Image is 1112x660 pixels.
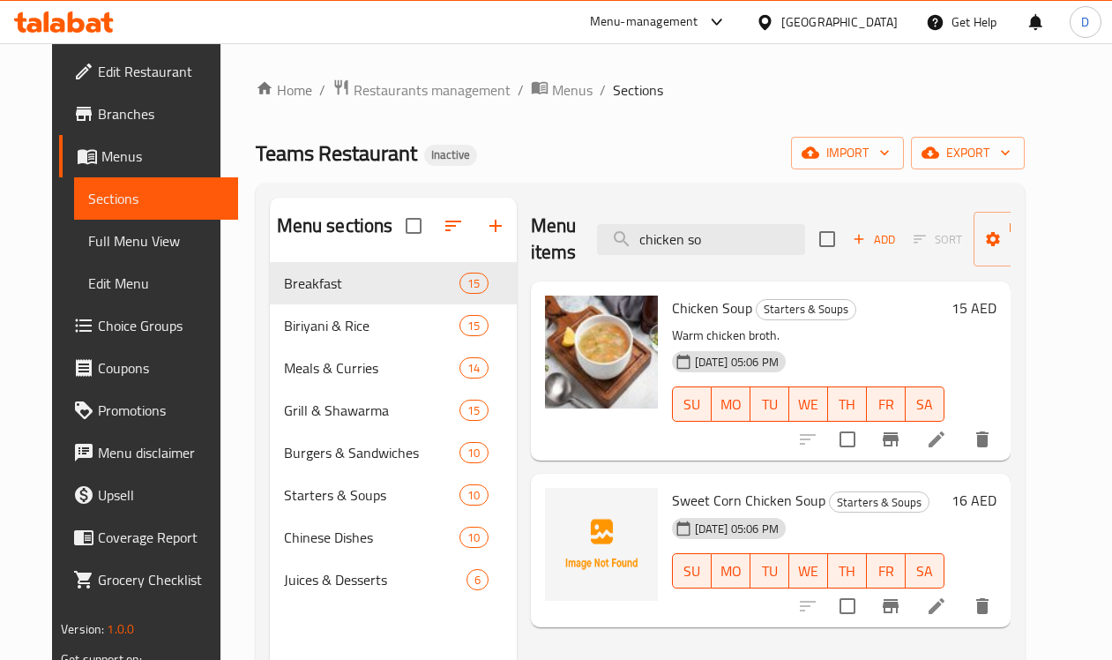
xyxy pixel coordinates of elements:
[911,137,1025,169] button: export
[672,295,752,321] span: Chicken Soup
[460,487,487,504] span: 10
[850,229,898,250] span: Add
[74,177,238,220] a: Sections
[926,596,947,617] a: Edit menu item
[961,418,1004,461] button: delete
[789,553,828,589] button: WE
[319,79,325,101] li: /
[545,488,658,601] img: Sweet Corn Chicken Soup
[270,431,517,474] div: Burgers & Sandwiches10
[107,618,134,641] span: 1.0.0
[757,299,855,319] span: Starters & Soups
[531,79,593,101] a: Menus
[59,474,238,516] a: Upsell
[672,553,712,589] button: SU
[926,429,947,450] a: Edit menu item
[59,304,238,347] a: Choice Groups
[758,392,782,417] span: TU
[750,386,789,422] button: TU
[913,559,937,584] span: SA
[835,559,860,584] span: TH
[88,273,224,294] span: Edit Menu
[460,402,487,419] span: 15
[88,188,224,209] span: Sections
[59,50,238,93] a: Edit Restaurant
[719,392,743,417] span: MO
[867,553,906,589] button: FR
[256,79,312,101] a: Home
[98,569,224,590] span: Grocery Checklist
[98,442,224,463] span: Menu disclaimer
[756,299,856,320] div: Starters & Soups
[835,392,860,417] span: TH
[828,386,867,422] button: TH
[719,559,743,584] span: MO
[846,226,902,253] button: Add
[59,389,238,431] a: Promotions
[61,618,104,641] span: Version:
[98,400,224,421] span: Promotions
[59,347,238,389] a: Coupons
[672,386,712,422] button: SU
[830,492,929,513] span: Starters & Soups
[460,360,487,377] span: 14
[672,487,825,514] span: Sweet Corn Chicken Soup
[74,262,238,304] a: Edit Menu
[672,325,944,347] p: Warm chicken broth.
[98,527,224,548] span: Coverage Report
[874,559,899,584] span: FR
[424,147,477,162] span: Inactive
[531,213,577,266] h2: Menu items
[284,442,460,463] span: Burgers & Sandwiches
[518,79,524,101] li: /
[796,559,821,584] span: WE
[809,221,846,258] span: Select section
[906,386,944,422] button: SA
[270,516,517,559] div: Chinese Dishes10
[59,431,238,474] a: Menu disclaimer
[712,386,750,422] button: MO
[284,484,460,506] span: Starters & Soups
[459,442,488,463] div: items
[332,79,511,101] a: Restaurants management
[467,572,488,589] span: 6
[828,553,867,589] button: TH
[460,529,487,546] span: 10
[867,386,906,422] button: FR
[277,213,393,239] h2: Menu sections
[925,142,1011,164] span: export
[284,400,460,421] span: Grill & Shawarma
[74,220,238,262] a: Full Menu View
[952,296,996,320] h6: 15 AED
[98,484,224,506] span: Upsell
[256,79,1025,101] nav: breadcrumb
[459,484,488,506] div: items
[284,527,460,548] span: Chinese Dishes
[796,392,821,417] span: WE
[552,79,593,101] span: Menus
[988,217,1078,261] span: Manage items
[874,392,899,417] span: FR
[59,559,238,601] a: Grocery Checklist
[460,445,487,461] span: 10
[791,137,904,169] button: import
[466,569,489,590] div: items
[781,12,898,32] div: [GEOGRAPHIC_DATA]
[284,569,466,590] span: Juices & Desserts
[98,103,224,124] span: Branches
[460,275,487,292] span: 15
[952,488,996,513] h6: 16 AED
[270,347,517,389] div: Meals & Curries14
[846,226,902,253] span: Add item
[688,354,786,371] span: [DATE] 05:06 PM
[284,357,460,379] span: Meals & Curries
[59,93,238,135] a: Branches
[59,135,238,177] a: Menus
[270,474,517,516] div: Starters & Soups10
[829,588,866,625] span: Select to update
[758,559,782,584] span: TU
[688,521,786,537] span: [DATE] 05:06 PM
